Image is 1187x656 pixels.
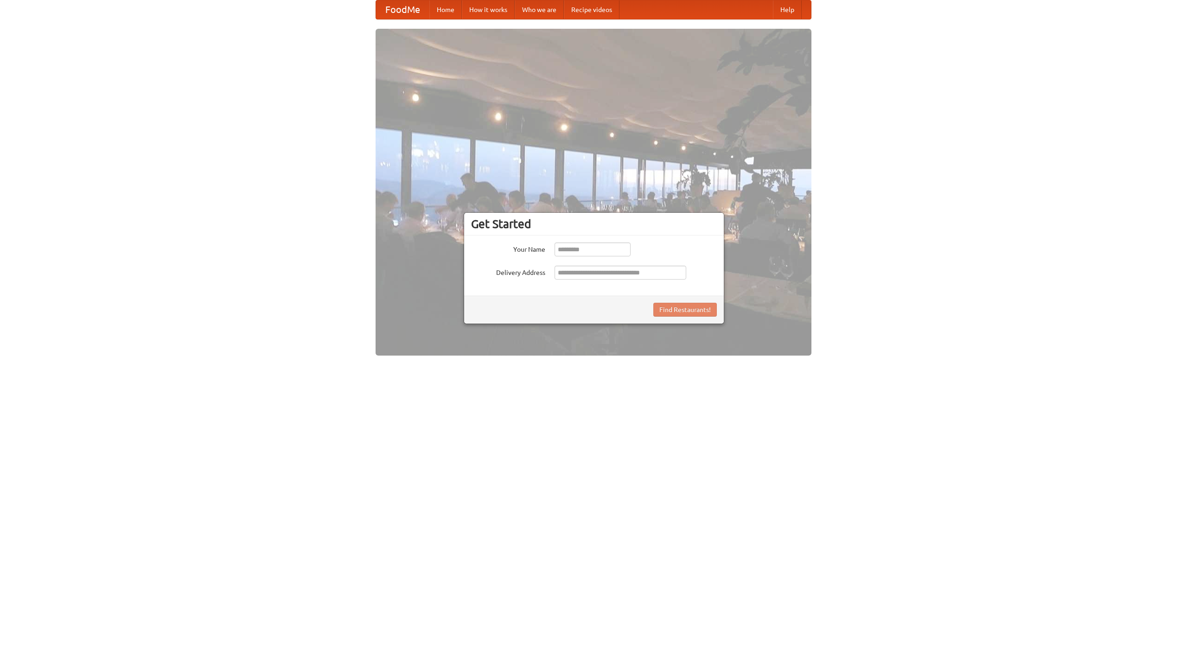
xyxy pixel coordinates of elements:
a: How it works [462,0,515,19]
button: Find Restaurants! [653,303,717,317]
a: Recipe videos [564,0,619,19]
label: Delivery Address [471,266,545,277]
a: Home [429,0,462,19]
a: Who we are [515,0,564,19]
h3: Get Started [471,217,717,231]
a: Help [773,0,802,19]
a: FoodMe [376,0,429,19]
label: Your Name [471,242,545,254]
